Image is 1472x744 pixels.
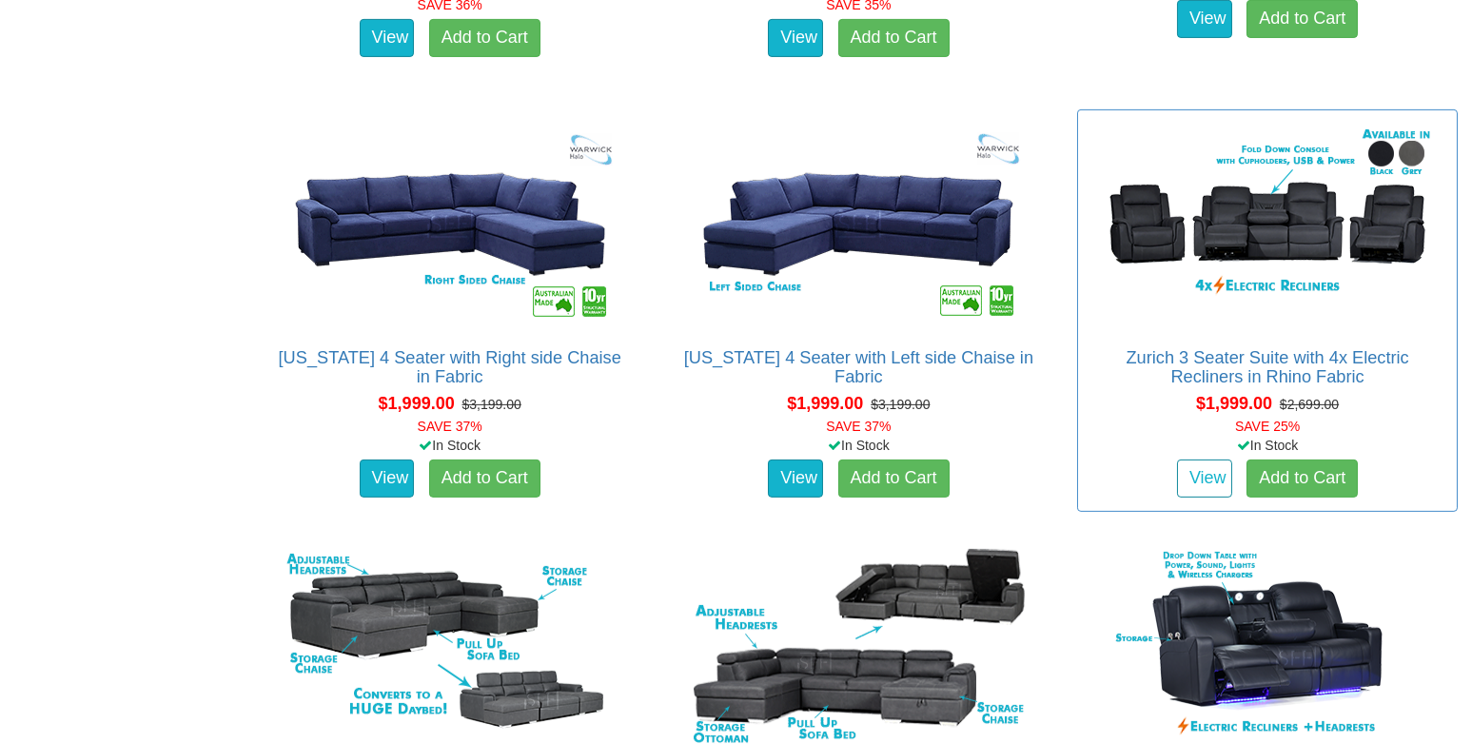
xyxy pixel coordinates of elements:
del: $2,699.00 [1280,397,1339,412]
a: Add to Cart [1246,460,1358,498]
span: $1,999.00 [1196,394,1272,413]
del: $3,199.00 [871,397,930,412]
div: In Stock [1073,436,1462,455]
del: $3,199.00 [461,397,520,412]
a: View [360,460,415,498]
a: View [1177,460,1232,498]
img: Zurich 3 Seater Suite with 4x Electric Recliners in Rhino Fabric [1096,120,1439,329]
a: [US_STATE] 4 Seater with Left side Chaise in Fabric [684,348,1033,386]
div: In Stock [665,436,1053,455]
a: Zurich 3 Seater Suite with 4x Electric Recliners in Rhino Fabric [1127,348,1409,386]
span: $1,999.00 [379,394,455,413]
a: View [360,19,415,57]
a: Add to Cart [429,19,540,57]
img: Arizona 4 Seater with Right side Chaise in Fabric [279,120,621,329]
a: Add to Cart [429,460,540,498]
a: Add to Cart [838,19,950,57]
span: $1,999.00 [787,394,863,413]
a: View [768,460,823,498]
font: SAVE 25% [1235,419,1300,434]
font: SAVE 37% [826,419,891,434]
font: SAVE 37% [418,419,482,434]
a: Add to Cart [838,460,950,498]
div: In Stock [256,436,644,455]
img: Arizona 4 Seater with Left side Chaise in Fabric [687,120,1030,329]
a: View [768,19,823,57]
a: [US_STATE] 4 Seater with Right side Chaise in Fabric [279,348,621,386]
